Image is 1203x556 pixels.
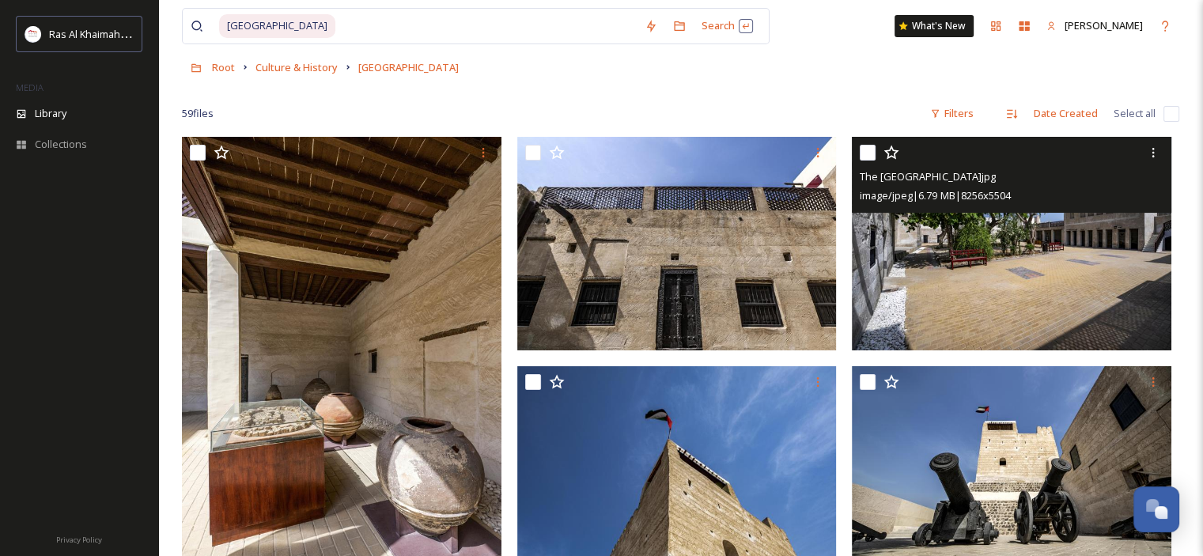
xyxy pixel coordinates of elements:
span: [GEOGRAPHIC_DATA] [219,14,335,37]
img: Logo_RAKTDA_RGB-01.png [25,26,41,42]
span: MEDIA [16,81,44,93]
a: [PERSON_NAME] [1038,10,1151,41]
img: The National Museum of Ras Al Khaimah.jpg [517,137,837,350]
span: Ras Al Khaimah Tourism Development Authority [49,26,273,41]
div: Filters [922,98,982,129]
span: [GEOGRAPHIC_DATA] [358,60,459,74]
span: Select all [1114,106,1156,121]
div: Search [694,10,761,41]
button: Open Chat [1133,486,1179,532]
a: [GEOGRAPHIC_DATA] [358,58,459,77]
a: What's New [895,15,974,37]
a: Root [212,58,235,77]
span: Collections [35,137,87,152]
div: Date Created [1026,98,1106,129]
img: The National Museum of Ras Al Khaimah.jpg [852,137,1171,350]
a: Privacy Policy [56,529,102,548]
span: Privacy Policy [56,535,102,545]
span: Culture & History [255,60,338,74]
a: Culture & History [255,58,338,77]
span: Root [212,60,235,74]
span: The [GEOGRAPHIC_DATA]jpg [860,169,995,183]
span: image/jpeg | 6.79 MB | 8256 x 5504 [860,188,1010,202]
span: [PERSON_NAME] [1065,18,1143,32]
span: 59 file s [182,106,214,121]
span: Library [35,106,66,121]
